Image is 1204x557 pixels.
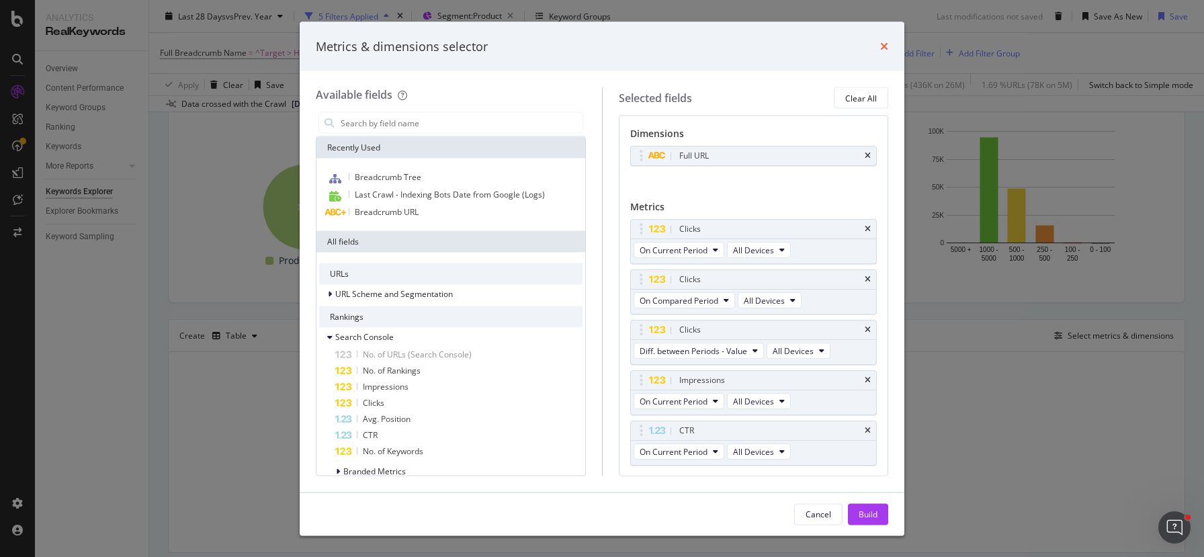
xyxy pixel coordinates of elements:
[363,445,423,457] span: No. of Keywords
[1158,511,1191,544] iframe: Intercom live chat
[630,421,877,466] div: CTRtimesOn Current PeriodAll Devices
[848,503,888,525] button: Build
[316,137,585,159] div: Recently Used
[355,206,419,218] span: Breadcrumb URL
[834,87,888,109] button: Clear All
[845,92,877,103] div: Clear All
[316,87,392,102] div: Available fields
[363,397,384,409] span: Clicks
[363,365,421,376] span: No. of Rankings
[630,219,877,264] div: ClickstimesOn Current PeriodAll Devices
[727,443,791,460] button: All Devices
[634,443,724,460] button: On Current Period
[335,331,394,343] span: Search Console
[744,294,785,306] span: All Devices
[806,508,831,519] div: Cancel
[727,393,791,409] button: All Devices
[865,225,871,233] div: times
[865,376,871,384] div: times
[363,429,378,441] span: CTR
[300,22,904,535] div: modal
[630,370,877,415] div: ImpressionstimesOn Current PeriodAll Devices
[733,244,774,255] span: All Devices
[630,200,877,219] div: Metrics
[880,38,888,55] div: times
[865,427,871,435] div: times
[343,466,406,477] span: Branded Metrics
[679,222,701,236] div: Clicks
[679,149,709,163] div: Full URL
[634,343,764,359] button: Diff. between Periods - Value
[316,231,585,253] div: All fields
[865,152,871,160] div: times
[630,127,877,146] div: Dimensions
[859,508,877,519] div: Build
[679,323,701,337] div: Clicks
[363,413,411,425] span: Avg. Position
[363,349,472,360] span: No. of URLs (Search Console)
[679,424,694,437] div: CTR
[738,292,802,308] button: All Devices
[865,326,871,334] div: times
[630,146,877,166] div: Full URLtimes
[355,189,545,200] span: Last Crawl - Indexing Bots Date from Google (Logs)
[634,292,735,308] button: On Compared Period
[630,269,877,314] div: ClickstimesOn Compared PeriodAll Devices
[733,395,774,406] span: All Devices
[634,242,724,258] button: On Current Period
[619,90,692,105] div: Selected fields
[640,345,747,356] span: Diff. between Periods - Value
[355,171,421,183] span: Breadcrumb Tree
[634,393,724,409] button: On Current Period
[679,374,725,387] div: Impressions
[339,113,583,133] input: Search by field name
[319,263,583,285] div: URLs
[335,288,453,300] span: URL Scheme and Segmentation
[316,38,488,55] div: Metrics & dimensions selector
[319,306,583,328] div: Rankings
[794,503,843,525] button: Cancel
[727,242,791,258] button: All Devices
[640,395,707,406] span: On Current Period
[640,244,707,255] span: On Current Period
[767,343,830,359] button: All Devices
[733,445,774,457] span: All Devices
[630,320,877,365] div: ClickstimesDiff. between Periods - ValueAll Devices
[640,294,718,306] span: On Compared Period
[865,275,871,284] div: times
[773,345,814,356] span: All Devices
[363,381,408,392] span: Impressions
[679,273,701,286] div: Clicks
[640,445,707,457] span: On Current Period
